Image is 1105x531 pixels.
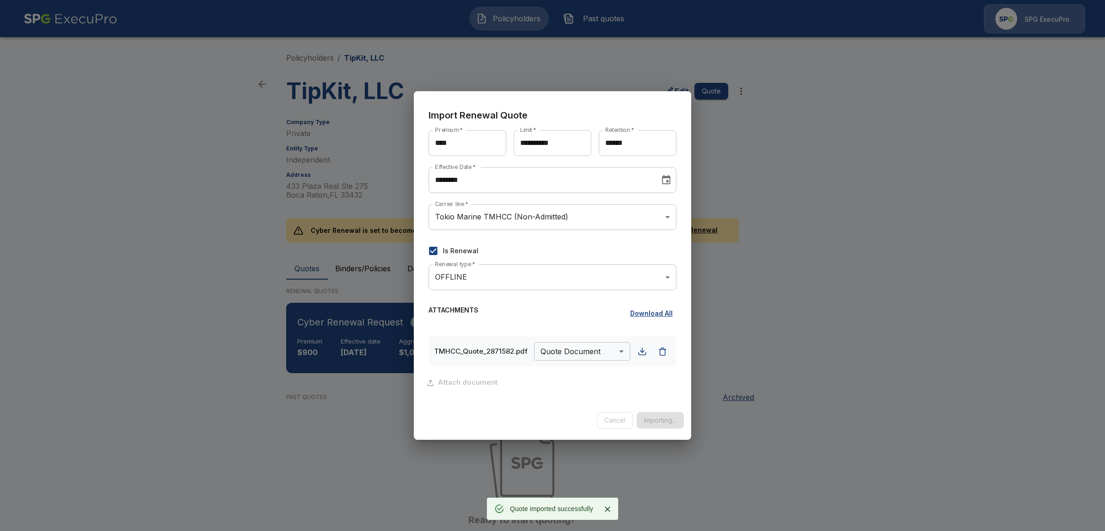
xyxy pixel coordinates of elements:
[605,126,634,134] label: Retention
[443,246,479,256] span: Is Renewal
[657,171,675,189] button: Choose date, selected date is Dec 3, 2025
[510,500,593,517] div: Quote imported successfully
[626,305,676,322] button: Download All
[601,502,614,516] button: Close
[429,108,676,123] h6: Import Renewal Quote
[435,126,463,134] label: Premium
[429,305,479,322] h6: ATTACHMENTS
[534,342,630,361] div: Quote Document
[435,200,468,208] label: Carrier line
[520,126,536,134] label: Limit
[429,264,676,290] div: OFFLINE
[434,346,530,357] p: TMHCC_Quote_2871582.pdf
[435,163,476,171] label: Effective Date
[435,260,475,268] label: Renewal type
[429,204,676,230] div: Tokio Marine TMHCC (Non-Admitted)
